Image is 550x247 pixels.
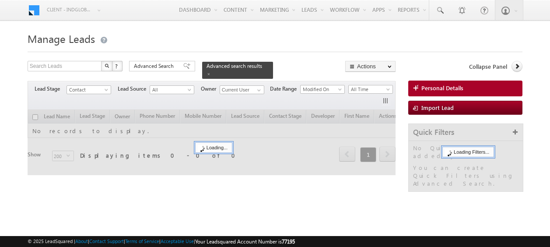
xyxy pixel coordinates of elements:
span: All [150,86,192,94]
a: Contact [67,85,111,94]
span: Personal Details [421,84,463,92]
a: Personal Details [408,81,522,96]
a: Contact Support [89,238,124,244]
span: All Time [349,85,390,93]
a: About [75,238,88,244]
a: All [150,85,194,94]
div: Loading Filters... [442,147,494,157]
div: Loading... [195,142,232,153]
a: All Time [348,85,393,94]
span: Manage Leads [28,32,95,46]
span: Collapse Panel [469,63,507,71]
span: Lead Source [118,85,150,93]
span: © 2025 LeadSquared | | | | | [28,237,295,246]
span: Owner [201,85,220,93]
span: Date Range [270,85,300,93]
a: Modified On [300,85,345,94]
span: 77195 [282,238,295,245]
span: Your Leadsquared Account Number is [195,238,295,245]
button: Actions [345,61,396,72]
input: Type to Search [220,85,264,94]
span: Lead Stage [35,85,67,93]
span: Client - indglobal2 (77195) [47,5,93,14]
span: Advanced Search [134,62,176,70]
img: Search [105,64,109,68]
span: Import Lead [421,104,454,111]
span: Advanced search results [207,63,262,69]
a: Show All Items [252,86,263,95]
a: Acceptable Use [161,238,194,244]
span: Contact [67,86,109,94]
a: Terms of Service [125,238,159,244]
span: ? [115,62,119,70]
span: Modified On [301,85,342,93]
button: ? [112,61,123,71]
